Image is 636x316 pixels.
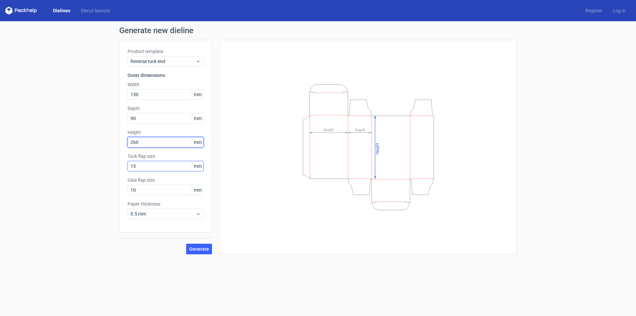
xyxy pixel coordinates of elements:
[192,185,203,195] span: mm
[128,48,204,55] label: Product template
[48,7,76,14] a: Dielines
[128,177,204,183] label: Glue flap size
[128,72,204,79] h3: Outer dimensions
[192,137,203,147] span: mm
[119,27,517,34] h1: Generate new dieline
[131,58,196,65] span: Reverse tuck end
[128,105,204,112] label: Depth
[128,201,204,207] label: Paper thickness
[608,7,631,14] a: Log in
[131,211,196,217] span: 0.5 mm
[189,247,209,251] span: Generate
[192,90,203,99] span: mm
[186,244,212,254] button: Generate
[128,153,204,159] label: Tuck flap size
[355,127,366,132] tspan: Depth
[192,161,203,171] span: mm
[192,113,203,123] span: mm
[323,127,334,132] tspan: Width
[580,7,608,14] a: Register
[375,143,380,154] tspan: Height
[76,7,115,14] a: Diecut layouts
[128,129,204,136] label: Height
[128,81,204,88] label: Width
